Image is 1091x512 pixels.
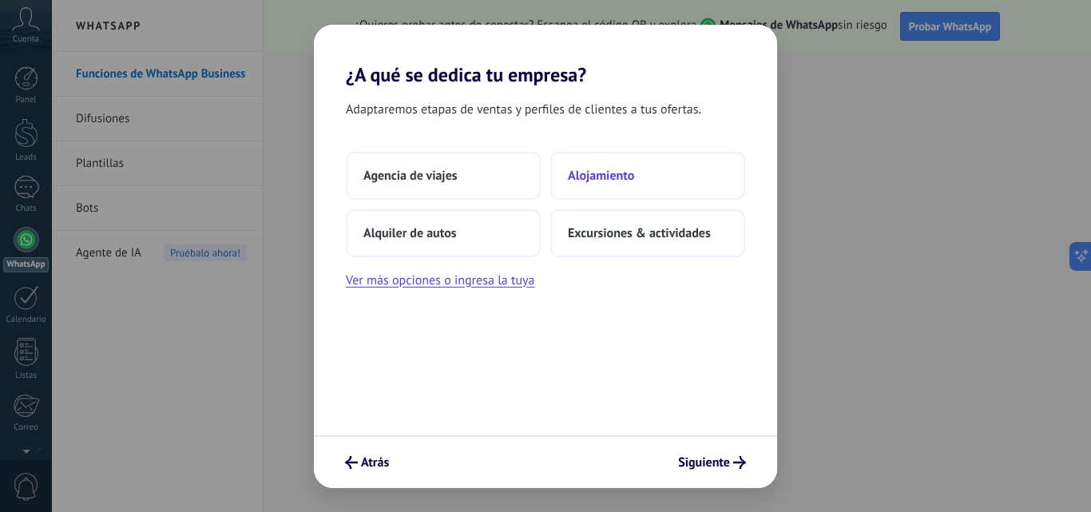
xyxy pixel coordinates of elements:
span: Agencia de viajes [363,168,458,184]
button: Agencia de viajes [346,152,541,200]
span: Excursiones & actividades [568,225,711,241]
span: Adaptaremos etapas de ventas y perfiles de clientes a tus ofertas. [346,99,701,120]
button: Excursiones & actividades [550,209,745,257]
span: Siguiente [678,457,730,468]
h2: ¿A qué se dedica tu empresa? [314,25,777,86]
button: Alojamiento [550,152,745,200]
button: Atrás [338,449,396,476]
span: Alquiler de autos [363,225,457,241]
button: Siguiente [671,449,753,476]
span: Atrás [361,457,389,468]
span: Alojamiento [568,168,634,184]
button: Alquiler de autos [346,209,541,257]
button: Ver más opciones o ingresa la tuya [346,270,534,291]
